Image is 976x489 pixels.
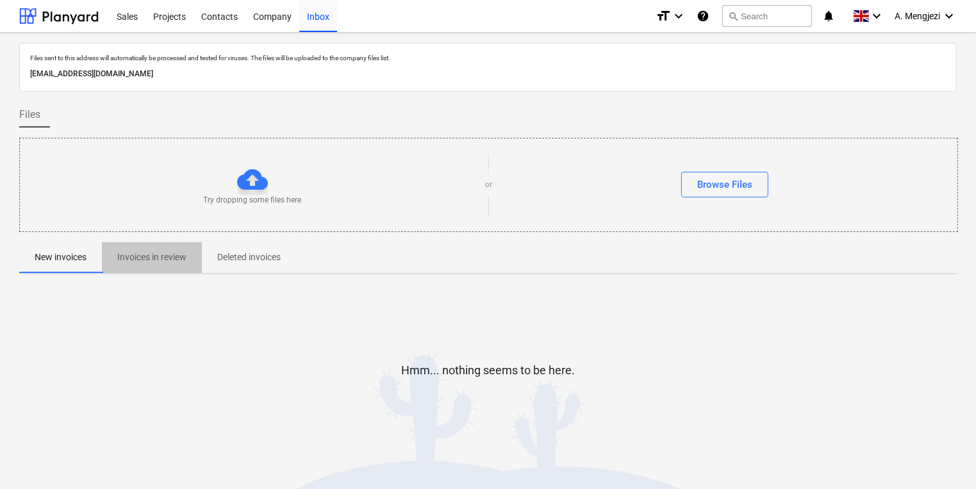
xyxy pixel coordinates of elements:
p: or [485,179,492,190]
p: New invoices [35,251,87,264]
p: Hmm... nothing seems to be here. [401,363,575,378]
i: Knowledge base [697,8,709,24]
button: Search [722,5,812,27]
p: Files sent to this address will automatically be processed and tested for viruses. The files will... [30,54,946,62]
button: Browse Files [681,172,768,197]
p: Try dropping some files here [204,195,302,206]
iframe: Chat Widget [912,427,976,489]
i: keyboard_arrow_down [869,8,884,24]
i: keyboard_arrow_down [941,8,957,24]
div: Try dropping some files hereorBrowse Files [19,138,958,232]
span: Files [19,107,40,122]
span: A. Mengjezi [895,11,940,21]
span: search [728,11,738,21]
i: keyboard_arrow_down [671,8,686,24]
p: [EMAIL_ADDRESS][DOMAIN_NAME] [30,67,946,81]
div: Browse Files [697,176,752,193]
p: Invoices in review [117,251,186,264]
i: notifications [822,8,835,24]
i: format_size [656,8,671,24]
p: Deleted invoices [217,251,281,264]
